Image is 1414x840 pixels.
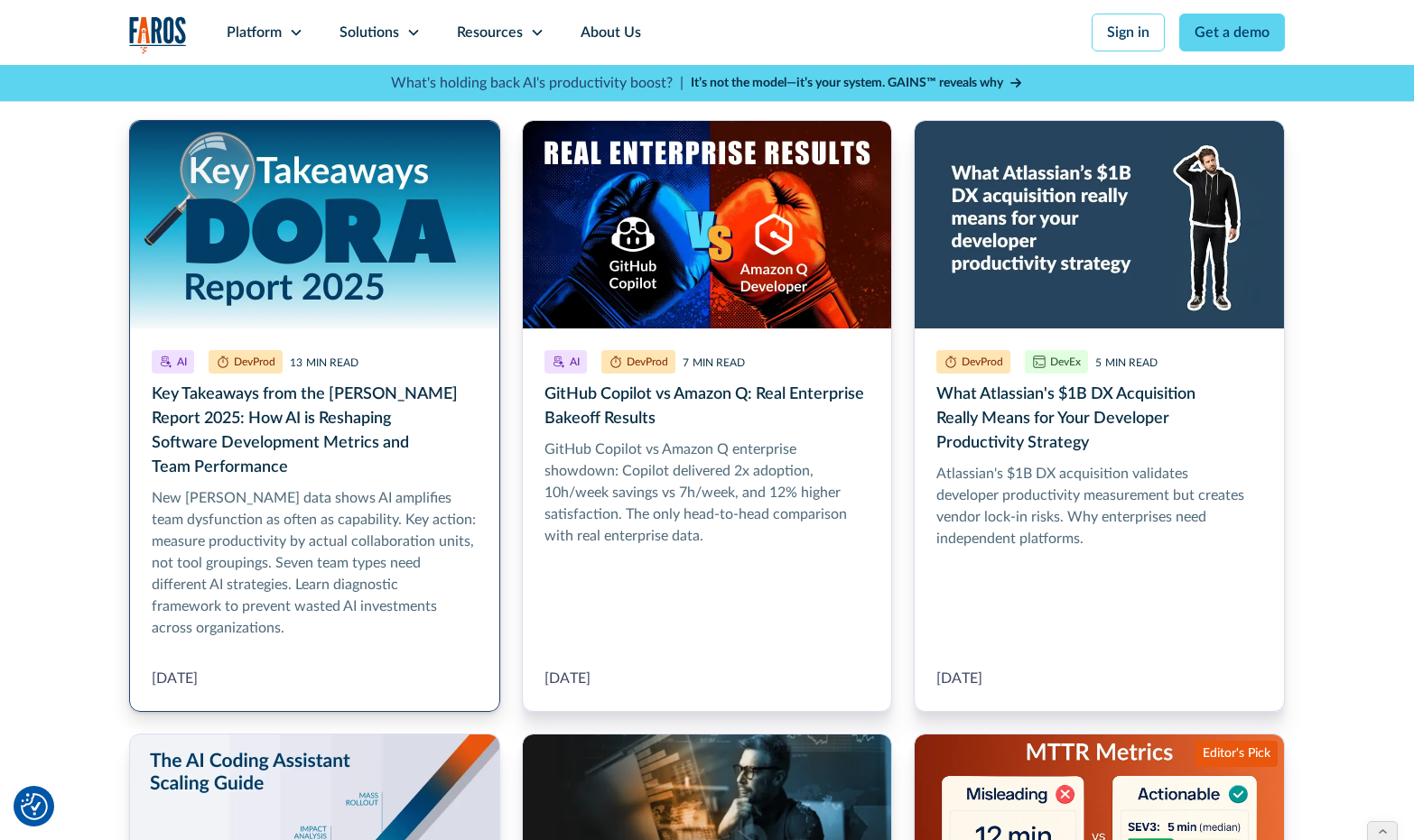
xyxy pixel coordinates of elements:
[129,16,187,53] img: Logo of the analytics and reporting company Faros.
[340,22,399,43] div: Solutions
[21,793,48,820] img: Revisit consent button
[1092,14,1165,51] a: Sign in
[227,22,282,43] div: Platform
[391,72,684,94] p: What's holding back AI's productivity boost? |
[522,120,893,712] a: GitHub Copilot vs Amazon Q: Real Enterprise Bakeoff Results
[915,121,1284,328] img: Developer scratching his head on a blue background
[914,120,1285,712] a: What Atlassian's $1B DX Acquisition Really Means for Your Developer Productivity Strategy
[523,121,892,328] img: Illustration of a boxing match of GitHub Copilot vs. Amazon Q. with real enterprise results.
[691,74,1023,93] a: It’s not the model—it’s your system. GAINS™ reveals why
[457,22,523,43] div: Resources
[130,121,499,328] img: Key takeaways from the DORA Report 2025
[129,120,500,712] a: Key Takeaways from the DORA Report 2025: How AI is Reshaping Software Development Metrics and Tea...
[129,16,187,53] a: home
[21,793,48,820] button: Cookie Settings
[1179,14,1285,51] a: Get a demo
[691,77,1003,89] strong: It’s not the model—it’s your system. GAINS™ reveals why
